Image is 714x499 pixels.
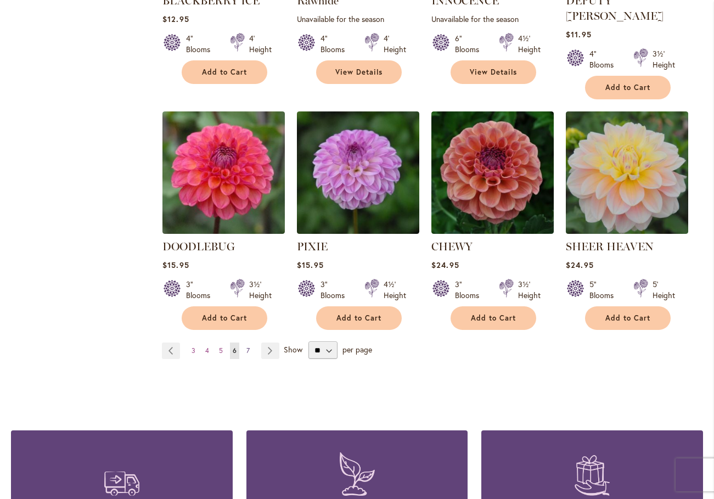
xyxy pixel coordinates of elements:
[518,279,541,301] div: 3½' Height
[470,68,517,77] span: View Details
[316,60,402,84] a: View Details
[162,240,235,253] a: DOODLEBUG
[202,313,247,323] span: Add to Cart
[186,279,217,301] div: 3" Blooms
[297,240,328,253] a: PIXIE
[162,14,189,24] span: $12.95
[455,33,486,55] div: 6" Blooms
[431,226,554,236] a: CHEWY
[216,343,226,359] a: 5
[384,279,406,301] div: 4½' Height
[431,111,554,234] img: CHEWY
[431,260,459,270] span: $24.95
[455,279,486,301] div: 3" Blooms
[192,346,195,355] span: 3
[471,313,516,323] span: Add to Cart
[182,306,267,330] button: Add to Cart
[585,306,671,330] button: Add to Cart
[431,14,554,24] p: Unavailable for the season
[297,260,323,270] span: $15.95
[589,279,620,301] div: 5" Blooms
[566,226,688,236] a: SHEER HEAVEN
[589,48,620,70] div: 4" Blooms
[321,279,351,301] div: 3" Blooms
[321,33,351,55] div: 4" Blooms
[518,33,541,55] div: 4½' Height
[284,344,302,355] span: Show
[233,346,237,355] span: 6
[566,240,654,253] a: SHEER HEAVEN
[249,279,272,301] div: 3½' Height
[605,313,650,323] span: Add to Cart
[653,48,675,70] div: 3½' Height
[202,68,247,77] span: Add to Cart
[186,33,217,55] div: 4" Blooms
[244,343,252,359] a: 7
[162,111,285,234] img: DOODLEBUG
[189,343,198,359] a: 3
[8,460,39,491] iframe: Launch Accessibility Center
[566,29,591,40] span: $11.95
[162,226,285,236] a: DOODLEBUG
[249,33,272,55] div: 4' Height
[566,111,688,234] img: SHEER HEAVEN
[451,60,536,84] a: View Details
[205,346,209,355] span: 4
[162,260,189,270] span: $15.95
[566,260,593,270] span: $24.95
[653,279,675,301] div: 5' Height
[203,343,212,359] a: 4
[431,240,473,253] a: CHEWY
[297,226,419,236] a: PIXIE
[585,76,671,99] button: Add to Cart
[384,33,406,55] div: 4' Height
[246,346,250,355] span: 7
[336,313,381,323] span: Add to Cart
[605,83,650,92] span: Add to Cart
[342,344,372,355] span: per page
[316,306,402,330] button: Add to Cart
[182,60,267,84] button: Add to Cart
[297,111,419,234] img: PIXIE
[219,346,223,355] span: 5
[451,306,536,330] button: Add to Cart
[335,68,383,77] span: View Details
[297,14,419,24] p: Unavailable for the season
